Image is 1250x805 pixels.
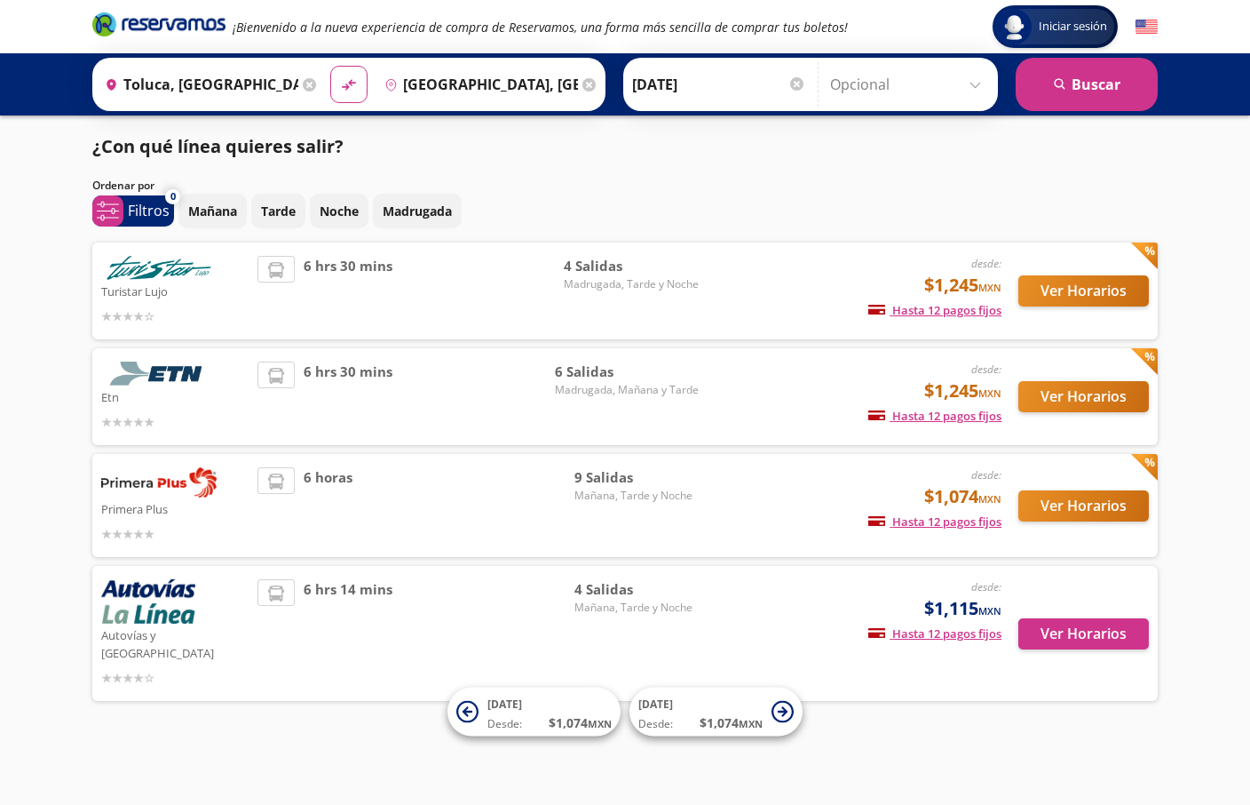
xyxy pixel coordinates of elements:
[447,688,621,737] button: [DATE]Desde:$1,074MXN
[98,62,298,107] input: Buscar Origen
[170,189,176,204] span: 0
[101,579,195,624] img: Autovías y La Línea
[924,272,1001,299] span: $1,245
[101,256,217,280] img: Turistar Lujo
[574,488,699,504] span: Mañana, Tarde y Noche
[638,716,673,732] span: Desde:
[261,202,296,220] p: Tarde
[101,624,249,662] p: Autovías y [GEOGRAPHIC_DATA]
[868,408,1001,424] span: Hasta 12 pagos fijos
[978,281,1001,294] small: MXN
[574,467,699,488] span: 9 Salidas
[924,595,1001,622] span: $1,115
[251,194,305,228] button: Tarde
[487,697,522,712] span: [DATE]
[310,194,368,228] button: Noche
[924,378,1001,404] span: $1,245
[92,195,174,227] button: 0Filtros
[383,202,452,220] p: Madrugada
[373,194,462,228] button: Madrugada
[304,579,392,688] span: 6 hrs 14 mins
[978,604,1001,618] small: MXN
[92,133,344,160] p: ¿Con qué línea quieres salir?
[700,713,763,732] span: $ 1,074
[101,362,217,386] img: Etn
[574,579,699,600] span: 4 Salidas
[971,256,1001,271] em: desde:
[1018,618,1149,650] button: Ver Horarios
[574,600,699,616] span: Mañana, Tarde y Noche
[1032,18,1114,36] span: Iniciar sesión
[868,514,1001,530] span: Hasta 12 pagos fijos
[555,362,699,382] span: 6 Salidas
[304,467,352,544] span: 6 horas
[555,382,699,398] span: Madrugada, Mañana y Tarde
[629,688,803,737] button: [DATE]Desde:$1,074MXN
[564,276,699,292] span: Madrugada, Tarde y Noche
[487,716,522,732] span: Desde:
[549,713,612,732] span: $ 1,074
[632,62,806,107] input: Elegir Fecha
[971,467,1001,482] em: desde:
[320,202,359,220] p: Noche
[868,302,1001,318] span: Hasta 12 pagos fijos
[128,200,170,221] p: Filtros
[830,62,989,107] input: Opcional
[971,579,1001,594] em: desde:
[739,717,763,730] small: MXN
[377,62,578,107] input: Buscar Destino
[924,483,1001,510] span: $1,074
[304,362,392,432] span: 6 hrs 30 mins
[101,280,249,301] p: Turistar Lujo
[1016,58,1158,111] button: Buscar
[978,387,1001,400] small: MXN
[868,626,1001,642] span: Hasta 12 pagos fijos
[971,362,1001,377] em: desde:
[1135,16,1158,38] button: English
[1018,275,1149,307] button: Ver Horarios
[978,492,1001,506] small: MXN
[1018,490,1149,522] button: Ver Horarios
[304,256,392,326] span: 6 hrs 30 mins
[101,498,249,519] p: Primera Plus
[92,11,225,43] a: Brand Logo
[564,256,699,276] span: 4 Salidas
[1018,381,1149,412] button: Ver Horarios
[101,467,217,498] img: Primera Plus
[92,11,225,37] i: Brand Logo
[178,194,247,228] button: Mañana
[188,202,237,220] p: Mañana
[92,178,154,194] p: Ordenar por
[638,697,673,712] span: [DATE]
[101,386,249,407] p: Etn
[588,717,612,730] small: MXN
[233,19,848,36] em: ¡Bienvenido a la nueva experiencia de compra de Reservamos, una forma más sencilla de comprar tus...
